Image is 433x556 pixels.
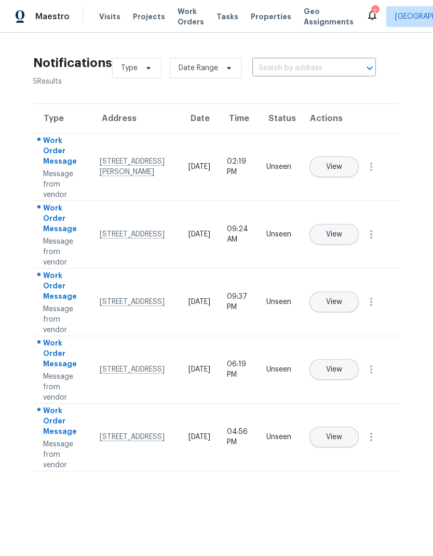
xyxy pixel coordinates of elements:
div: Work Order Message [43,203,83,236]
button: View [309,224,359,245]
span: Work Orders [178,6,204,27]
div: [DATE] [188,162,210,172]
div: Work Order Message [43,135,83,169]
div: [DATE] [188,432,210,442]
input: Search by address [252,60,347,76]
span: Type [121,63,138,73]
th: Type [33,104,91,133]
th: Time [219,104,258,133]
span: Geo Assignments [304,6,354,27]
div: 5 Results [33,76,112,87]
span: Date Range [179,63,218,73]
div: Unseen [266,297,291,307]
div: Unseen [266,229,291,240]
div: Message from vendor [43,169,83,200]
div: [DATE] [188,364,210,375]
div: 02:19 PM [227,156,250,177]
div: Message from vendor [43,439,83,470]
div: 09:37 PM [227,292,250,312]
button: Open [362,61,377,75]
th: Address [91,104,180,133]
span: Projects [133,11,165,22]
span: Visits [99,11,120,22]
div: [DATE] [188,297,210,307]
div: Unseen [266,432,291,442]
button: View [309,292,359,312]
button: View [309,156,359,177]
span: View [326,231,342,239]
div: 06:19 PM [227,359,250,380]
div: Unseen [266,364,291,375]
span: Properties [251,11,291,22]
th: Actions [300,104,400,133]
div: 04:56 PM [227,427,250,447]
span: Tasks [216,13,238,20]
span: Maestro [35,11,70,22]
h2: Notifications [33,58,112,68]
div: Message from vendor [43,236,83,268]
span: View [326,366,342,374]
div: Work Order Message [43,270,83,304]
div: Work Order Message [43,338,83,372]
div: [DATE] [188,229,210,240]
div: Message from vendor [43,304,83,335]
span: View [326,298,342,306]
div: 09:24 AM [227,224,250,245]
span: View [326,163,342,171]
div: 2 [371,6,378,17]
div: Message from vendor [43,372,83,403]
div: Unseen [266,162,291,172]
button: View [309,427,359,447]
button: View [309,359,359,380]
th: Status [258,104,300,133]
div: Work Order Message [43,405,83,439]
span: View [326,433,342,441]
th: Date [180,104,219,133]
